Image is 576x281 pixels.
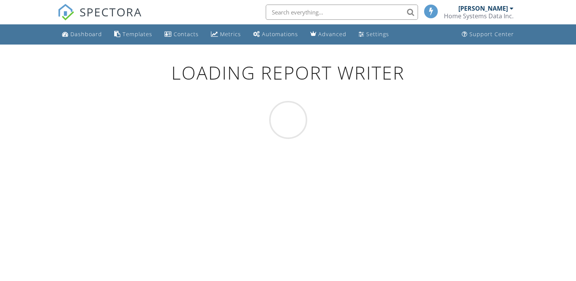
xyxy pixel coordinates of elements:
img: The Best Home Inspection Software - Spectora [57,4,74,21]
div: Dashboard [70,30,102,38]
a: Support Center [459,27,517,42]
div: Home Systems Data Inc. [444,12,514,20]
div: Settings [366,30,389,38]
div: Support Center [469,30,514,38]
span: SPECTORA [80,4,142,20]
a: Dashboard [59,27,105,42]
div: Templates [123,30,152,38]
div: Advanced [318,30,346,38]
div: [PERSON_NAME] [458,5,508,12]
a: Settings [356,27,392,42]
div: Metrics [220,30,241,38]
div: Automations [262,30,298,38]
a: Metrics [208,27,244,42]
div: Contacts [174,30,199,38]
a: SPECTORA [57,10,142,26]
a: Advanced [307,27,349,42]
input: Search everything... [266,5,418,20]
a: Contacts [161,27,202,42]
a: Automations (Basic) [250,27,301,42]
a: Templates [111,27,155,42]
